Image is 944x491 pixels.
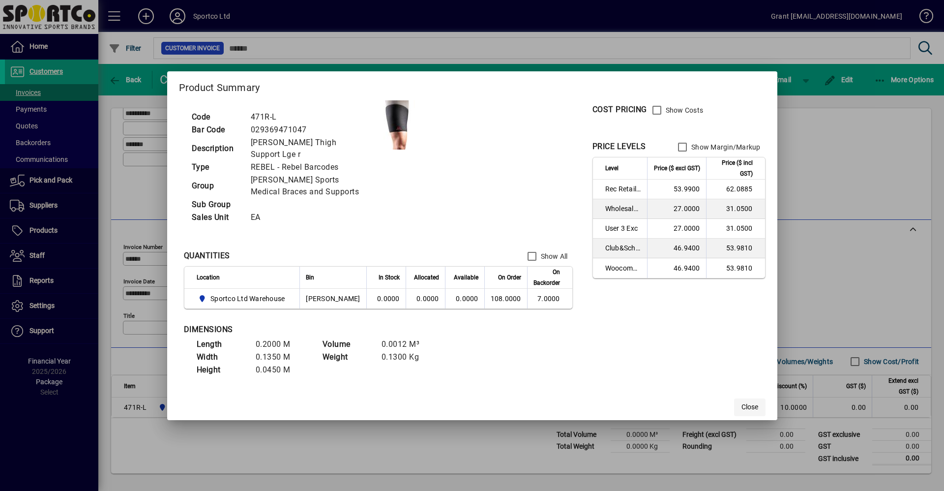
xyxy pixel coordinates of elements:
[377,338,436,351] td: 0.0012 M³
[210,294,285,304] span: Sportco Ltd Warehouse
[251,338,310,351] td: 0.2000 M
[689,142,761,152] label: Show Margin/Markup
[251,351,310,364] td: 0.1350 M
[197,293,289,305] span: Sportco Ltd Warehouse
[647,258,706,278] td: 46.9400
[246,136,376,161] td: [PERSON_NAME] Thigh Support Lge r
[605,243,641,253] span: Club&School Exc
[192,338,251,351] td: Length
[187,198,246,211] td: Sub Group
[192,364,251,376] td: Height
[734,399,766,416] button: Close
[664,105,704,115] label: Show Costs
[605,184,641,194] span: Rec Retail Inc
[647,239,706,258] td: 46.9400
[306,272,314,283] span: Bin
[299,289,366,308] td: [PERSON_NAME]
[741,402,758,412] span: Close
[706,239,765,258] td: 53.9810
[377,351,436,364] td: 0.1300 Kg
[187,174,246,198] td: Group
[498,272,521,283] span: On Order
[712,157,753,179] span: Price ($ incl GST)
[605,263,641,273] span: Woocommerce Retail
[167,71,777,100] h2: Product Summary
[706,219,765,239] td: 31.0500
[246,174,376,198] td: [PERSON_NAME] Sports Medical Braces and Supports
[592,141,646,153] div: PRICE LEVELS
[605,204,641,214] span: Wholesale Exc
[246,211,376,224] td: EA
[187,111,246,123] td: Code
[379,272,400,283] span: In Stock
[605,163,619,174] span: Level
[539,251,568,261] label: Show All
[197,272,220,283] span: Location
[318,338,377,351] td: Volume
[187,123,246,136] td: Bar Code
[187,161,246,174] td: Type
[527,289,572,308] td: 7.0000
[454,272,478,283] span: Available
[366,289,406,308] td: 0.0000
[491,295,521,303] span: 108.0000
[184,324,430,336] div: DIMENSIONS
[706,258,765,278] td: 53.9810
[647,199,706,219] td: 27.0000
[706,180,765,199] td: 62.0885
[592,104,647,116] div: COST PRICING
[246,111,376,123] td: 471R-L
[192,351,251,364] td: Width
[414,272,439,283] span: Allocated
[246,123,376,136] td: 029369471047
[376,100,425,150] img: contain
[187,136,246,161] td: Description
[406,289,445,308] td: 0.0000
[647,180,706,199] td: 53.9900
[647,219,706,239] td: 27.0000
[533,267,560,288] span: On Backorder
[246,161,376,174] td: REBEL - Rebel Barcodes
[184,250,230,262] div: QUANTITIES
[706,199,765,219] td: 31.0500
[605,223,641,233] span: User 3 Exc
[187,211,246,224] td: Sales Unit
[251,364,310,376] td: 0.0450 M
[318,351,377,364] td: Weight
[445,289,484,308] td: 0.0000
[654,163,700,174] span: Price ($ excl GST)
